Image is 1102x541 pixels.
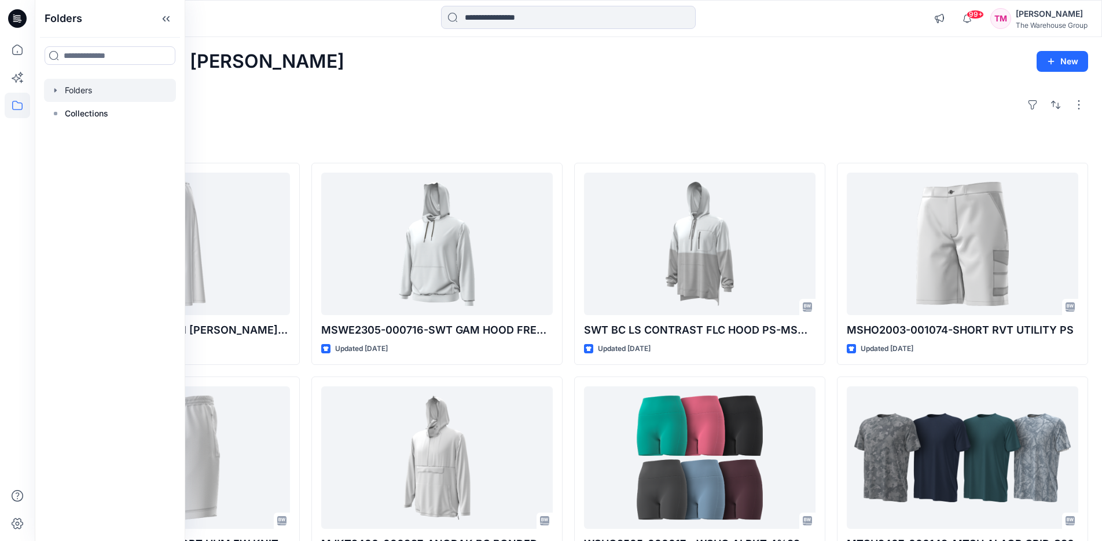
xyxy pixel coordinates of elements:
p: Updated [DATE] [598,343,651,355]
div: TM [990,8,1011,29]
div: [PERSON_NAME] [1016,7,1088,21]
p: Updated [DATE] [861,343,913,355]
h4: Styles [49,137,1088,151]
p: SWT BC LS CONTRAST FLC HOOD PS-MSWE2108-000140 [584,322,816,338]
a: MSWE2305-000716-SWT GAM HOOD FRESH SLOUCHY [321,173,553,315]
button: New [1037,51,1088,72]
a: MSHO2003-001074-SHORT RVT UTILITY PS [847,173,1078,315]
a: WSHO2505-000017 - WSHO AI PKT 4%22 BIKE SHORT Nett [584,386,816,529]
p: MSHO2003-001074-SHORT RVT UTILITY PS [847,322,1078,338]
div: The Warehouse Group [1016,21,1088,30]
p: Updated [DATE] [335,343,388,355]
span: 99+ [967,10,984,19]
a: MTSH2407-000149_MTSH AI AOP GRID_S26 [847,386,1078,529]
p: Collections [65,107,108,120]
a: MJKT2406-000927-ANORAK BC BONDED FLC JCKT [321,386,553,529]
a: SWT BC LS CONTRAST FLC HOOD PS-MSWE2108-000140 [584,173,816,315]
p: MSWE2305-000716-SWT GAM HOOD FRESH SLOUCHY [321,322,553,338]
h2: Welcome back, [PERSON_NAME] [49,51,344,72]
